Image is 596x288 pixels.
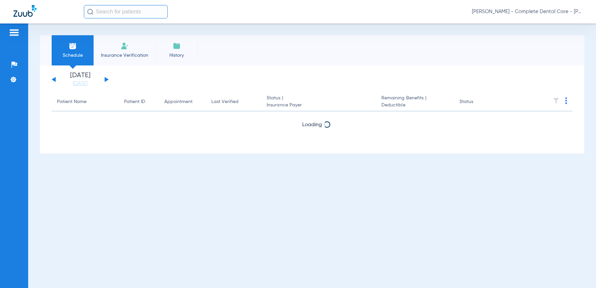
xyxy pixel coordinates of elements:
[553,97,559,104] img: filter.svg
[261,93,376,111] th: Status |
[57,98,113,105] div: Patient Name
[267,102,371,109] span: Insurance Payer
[173,42,181,50] img: History
[121,42,129,50] img: Manual Insurance Verification
[381,102,449,109] span: Deductible
[124,98,145,105] div: Patient ID
[472,8,583,15] span: [PERSON_NAME] - Complete Dental Care - [PERSON_NAME] [PERSON_NAME], DDS, [GEOGRAPHIC_DATA]
[9,29,19,37] img: hamburger-icon
[57,52,89,59] span: Schedule
[13,5,37,17] img: Zuub Logo
[376,93,454,111] th: Remaining Benefits |
[99,52,151,59] span: Insurance Verification
[164,98,201,105] div: Appointment
[565,97,567,104] img: group-dot-blue.svg
[87,9,93,15] img: Search Icon
[57,98,87,105] div: Patient Name
[60,72,100,87] li: [DATE]
[124,98,154,105] div: Patient ID
[60,80,100,87] a: [DATE]
[211,98,256,105] div: Last Verified
[84,5,168,18] input: Search for patients
[302,122,322,128] span: Loading
[454,93,499,111] th: Status
[211,98,238,105] div: Last Verified
[69,42,77,50] img: Schedule
[164,98,193,105] div: Appointment
[161,52,193,59] span: History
